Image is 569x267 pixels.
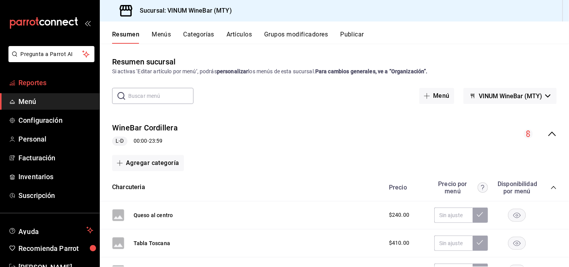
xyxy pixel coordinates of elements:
button: VINUM WineBar (MTY) [463,88,557,104]
a: Pregunta a Parrot AI [5,56,94,64]
button: Grupos modificadores [264,31,328,44]
div: collapse-menu-row [100,116,569,152]
button: collapse-category-row [551,185,557,191]
button: Tabla Toscana [134,239,170,247]
button: WineBar Cordillera [112,122,178,133]
div: Precio por menú [434,180,488,195]
span: Personal [18,134,93,144]
strong: Para cambios generales, ve a “Organización”. [315,68,428,74]
button: open_drawer_menu [84,20,91,26]
button: Categorías [184,31,215,44]
span: Facturación [18,153,93,163]
span: Reportes [18,77,93,88]
span: L-D [112,137,127,145]
div: Si activas ‘Editar artículo por menú’, podrás los menús de esta sucursal. [112,68,557,76]
button: Menú [419,88,454,104]
button: Charcuteria [112,183,145,192]
span: Recomienda Parrot [18,243,93,254]
button: Queso al centro [134,211,173,219]
button: Pregunta a Parrot AI [8,46,94,62]
input: Sin ajuste [434,236,473,251]
div: Resumen sucursal [112,56,175,68]
span: VINUM WineBar (MTY) [479,92,542,100]
span: Pregunta a Parrot AI [21,50,83,58]
span: $410.00 [389,239,409,247]
button: Publicar [340,31,364,44]
span: Ayuda [18,226,83,235]
input: Sin ajuste [434,208,473,223]
div: 00:00 - 23:59 [112,137,178,146]
button: Agregar categoría [112,155,184,171]
button: Menús [152,31,171,44]
input: Buscar menú [128,88,194,104]
h3: Sucursal: VINUM WineBar (MTY) [134,6,232,15]
span: Inventarios [18,171,93,182]
span: $240.00 [389,211,409,219]
div: navigation tabs [112,31,569,44]
strong: personalizar [217,68,248,74]
button: Artículos [227,31,252,44]
button: Resumen [112,31,139,44]
span: Menú [18,96,93,107]
div: Disponibilidad por menú [498,180,536,195]
div: Precio [381,184,430,191]
span: Configuración [18,115,93,125]
span: Suscripción [18,190,93,201]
